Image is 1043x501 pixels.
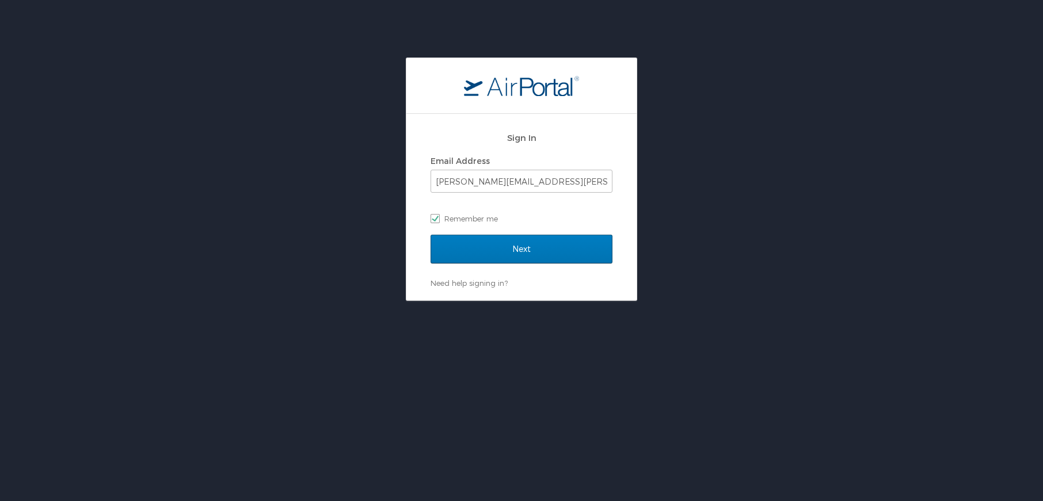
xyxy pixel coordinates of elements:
[431,278,508,288] a: Need help signing in?
[431,210,612,227] label: Remember me
[431,131,612,144] h2: Sign In
[431,235,612,263] input: Next
[431,156,490,166] label: Email Address
[464,75,579,96] img: logo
